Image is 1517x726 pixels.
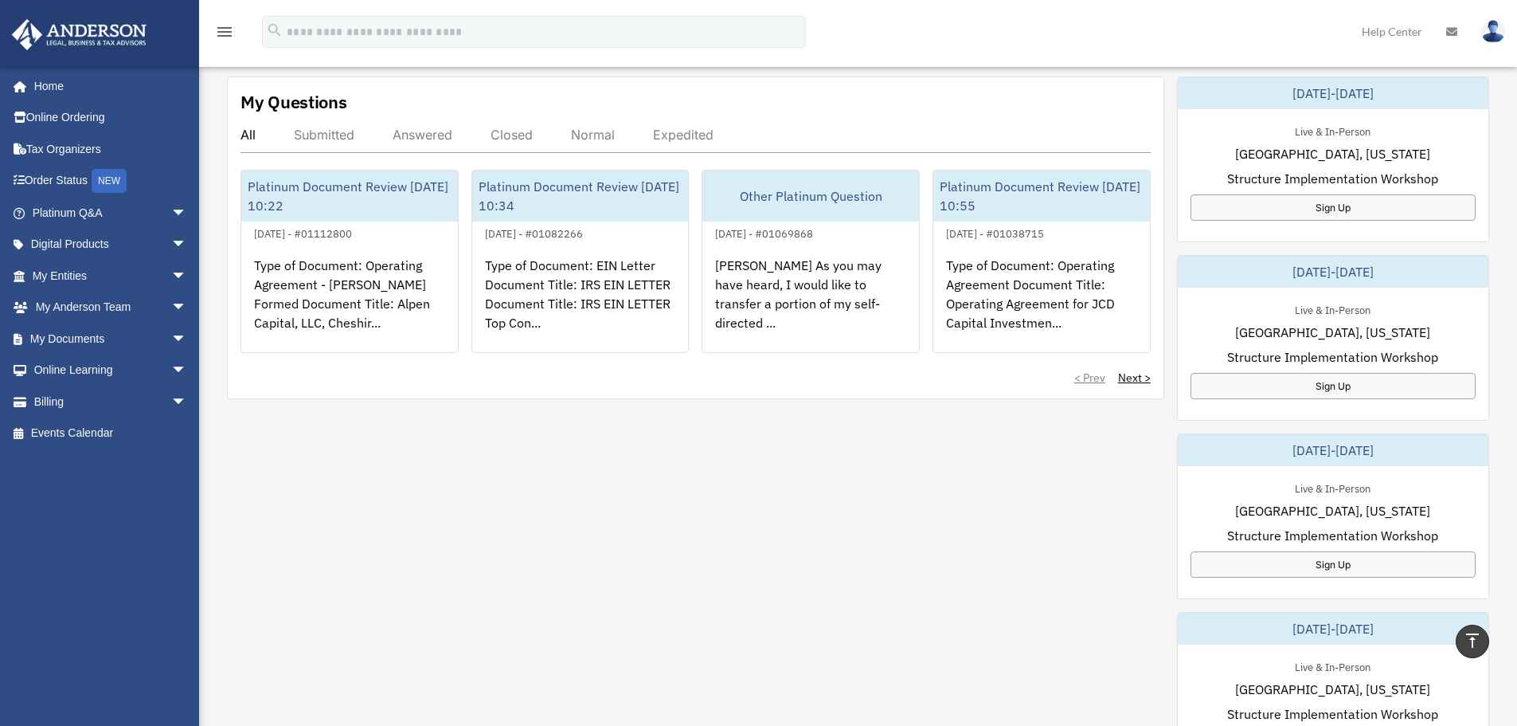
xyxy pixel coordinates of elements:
[11,133,211,165] a: Tax Organizers
[241,171,458,222] div: Platinum Document Review [DATE] 10:22
[171,292,203,324] span: arrow_drop_down
[1235,144,1430,163] span: [GEOGRAPHIC_DATA], [US_STATE]
[240,90,347,114] div: My Questions
[11,229,211,261] a: Digital Productsarrow_drop_down
[92,169,127,193] div: NEW
[241,243,458,367] div: Type of Document: Operating Agreement - [PERSON_NAME] Formed Document Title: Alpen Capital, LLC, ...
[171,386,203,418] span: arrow_drop_down
[266,22,283,39] i: search
[171,229,203,261] span: arrow_drop_down
[571,127,615,143] div: Normal
[240,170,459,353] a: Platinum Document Review [DATE] 10:22[DATE] - #01112800Type of Document: Operating Agreement - [P...
[11,197,211,229] a: Platinum Q&Aarrow_drop_down
[393,127,452,143] div: Answered
[7,19,151,50] img: Anderson Advisors Platinum Portal
[241,224,365,241] div: [DATE] - #01112800
[1191,373,1476,399] a: Sign Up
[215,28,234,41] a: menu
[1463,631,1482,650] i: vertical_align_top
[472,243,689,367] div: Type of Document: EIN Letter Document Title: IRS EIN LETTER Document Title: IRS EIN LETTER Top Co...
[1178,613,1488,645] div: [DATE]-[DATE]
[1282,122,1383,139] div: Live & In-Person
[1456,625,1489,658] a: vertical_align_top
[933,243,1150,367] div: Type of Document: Operating Agreement Document Title: Operating Agreement for JCD Capital Investm...
[933,224,1057,241] div: [DATE] - #01038715
[1282,300,1383,317] div: Live & In-Person
[171,260,203,292] span: arrow_drop_down
[1227,704,1438,724] span: Structure Implementation Workshop
[1481,20,1505,43] img: User Pic
[11,70,203,102] a: Home
[933,171,1150,222] div: Platinum Document Review [DATE] 10:55
[171,355,203,387] span: arrow_drop_down
[1227,169,1438,188] span: Structure Implementation Workshop
[11,355,211,387] a: Online Learningarrow_drop_down
[171,197,203,230] span: arrow_drop_down
[1191,194,1476,221] a: Sign Up
[1118,370,1151,386] a: Next >
[472,171,689,222] div: Platinum Document Review [DATE] 10:34
[171,323,203,355] span: arrow_drop_down
[1191,551,1476,578] a: Sign Up
[11,323,211,355] a: My Documentsarrow_drop_down
[1282,479,1383,496] div: Live & In-Person
[491,127,533,143] div: Closed
[702,224,826,241] div: [DATE] - #01069868
[1235,680,1430,699] span: [GEOGRAPHIC_DATA], [US_STATE]
[1178,434,1488,466] div: [DATE]-[DATE]
[11,165,211,198] a: Order StatusNEW
[11,292,211,324] a: My Anderson Teamarrow_drop_down
[932,170,1151,353] a: Platinum Document Review [DATE] 10:55[DATE] - #01038715Type of Document: Operating Agreement Docu...
[215,22,234,41] i: menu
[240,127,256,143] div: All
[702,170,920,353] a: Other Platinum Question[DATE] - #01069868[PERSON_NAME] As you may have heard, I would like to tra...
[1235,323,1430,342] span: [GEOGRAPHIC_DATA], [US_STATE]
[1178,77,1488,109] div: [DATE]-[DATE]
[11,102,211,134] a: Online Ordering
[472,224,596,241] div: [DATE] - #01082266
[702,243,919,367] div: [PERSON_NAME] As you may have heard, I would like to transfer a portion of my self-directed ...
[1282,657,1383,674] div: Live & In-Person
[294,127,354,143] div: Submitted
[1178,256,1488,288] div: [DATE]-[DATE]
[1227,526,1438,545] span: Structure Implementation Workshop
[11,260,211,292] a: My Entitiesarrow_drop_down
[471,170,690,353] a: Platinum Document Review [DATE] 10:34[DATE] - #01082266Type of Document: EIN Letter Document Titl...
[11,386,211,418] a: Billingarrow_drop_down
[11,418,211,449] a: Events Calendar
[1235,501,1430,520] span: [GEOGRAPHIC_DATA], [US_STATE]
[653,127,714,143] div: Expedited
[1227,347,1438,367] span: Structure Implementation Workshop
[702,171,919,222] div: Other Platinum Question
